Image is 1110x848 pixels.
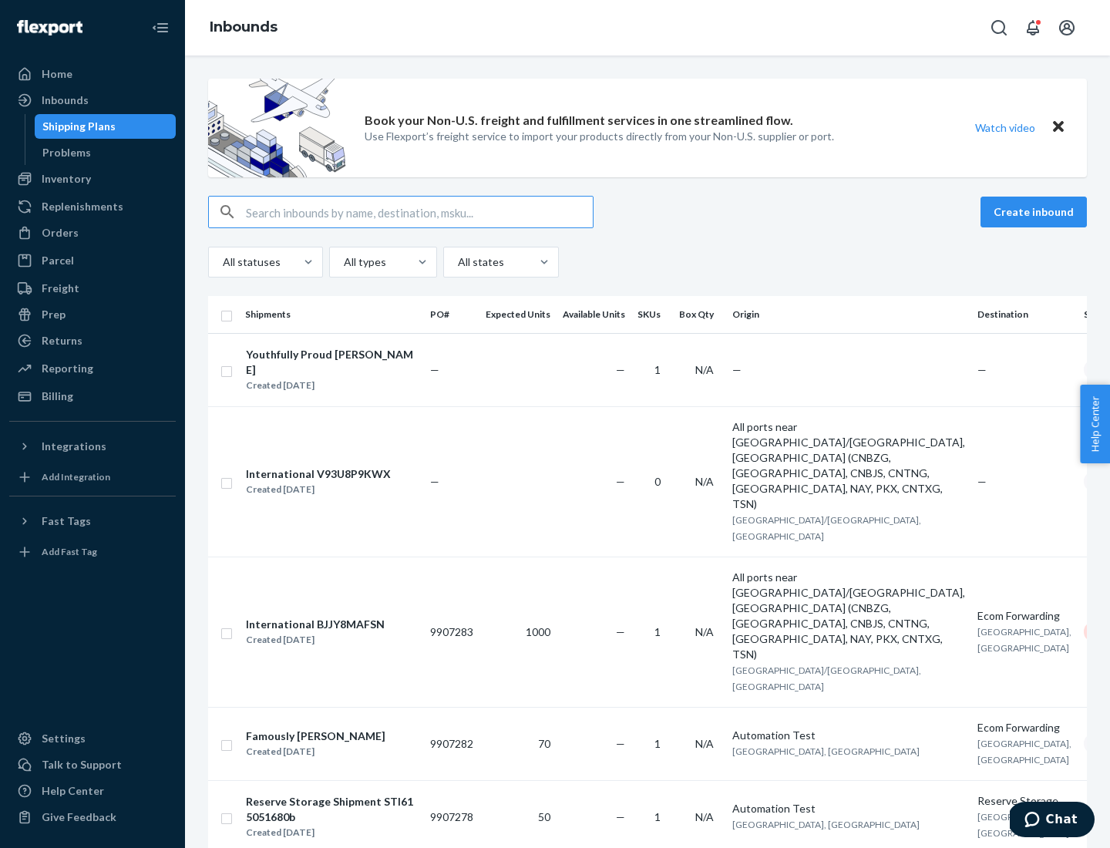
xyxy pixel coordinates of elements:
[42,470,110,483] div: Add Integration
[616,475,625,488] span: —
[984,12,1014,43] button: Open Search Box
[726,296,971,333] th: Origin
[9,302,176,327] a: Prep
[695,810,714,823] span: N/A
[980,197,1087,227] button: Create inbound
[42,361,93,376] div: Reporting
[42,199,123,214] div: Replenishments
[42,809,116,825] div: Give Feedback
[9,779,176,803] a: Help Center
[35,114,177,139] a: Shipping Plans
[197,5,290,50] ol: breadcrumbs
[654,363,661,376] span: 1
[631,296,673,333] th: SKUs
[342,254,344,270] input: All types
[538,810,550,823] span: 50
[9,248,176,273] a: Parcel
[246,744,385,759] div: Created [DATE]
[673,296,726,333] th: Box Qty
[42,757,122,772] div: Talk to Support
[42,171,91,187] div: Inventory
[977,475,987,488] span: —
[977,793,1071,809] div: Reserve Storage
[9,805,176,829] button: Give Feedback
[424,707,479,780] td: 9907282
[42,783,104,799] div: Help Center
[9,356,176,381] a: Reporting
[145,12,176,43] button: Close Navigation
[616,810,625,823] span: —
[246,347,417,378] div: Youthfully Proud [PERSON_NAME]
[42,66,72,82] div: Home
[9,509,176,533] button: Fast Tags
[977,626,1071,654] span: [GEOGRAPHIC_DATA], [GEOGRAPHIC_DATA]
[42,93,89,108] div: Inbounds
[1048,116,1068,139] button: Close
[732,419,965,512] div: All ports near [GEOGRAPHIC_DATA]/[GEOGRAPHIC_DATA], [GEOGRAPHIC_DATA] (CNBZG, [GEOGRAPHIC_DATA], ...
[17,20,82,35] img: Flexport logo
[210,19,277,35] a: Inbounds
[695,363,714,376] span: N/A
[456,254,458,270] input: All states
[42,281,79,296] div: Freight
[246,794,417,825] div: Reserve Storage Shipment STI615051680b
[42,119,116,134] div: Shipping Plans
[732,570,965,662] div: All ports near [GEOGRAPHIC_DATA]/[GEOGRAPHIC_DATA], [GEOGRAPHIC_DATA] (CNBZG, [GEOGRAPHIC_DATA], ...
[695,475,714,488] span: N/A
[42,513,91,529] div: Fast Tags
[9,384,176,409] a: Billing
[246,482,391,497] div: Created [DATE]
[977,811,1071,839] span: [GEOGRAPHIC_DATA], [GEOGRAPHIC_DATA]
[1010,802,1095,840] iframe: Opens a widget where you can chat to one of our agents
[9,434,176,459] button: Integrations
[246,197,593,227] input: Search inbounds by name, destination, msku...
[732,745,920,757] span: [GEOGRAPHIC_DATA], [GEOGRAPHIC_DATA]
[42,145,91,160] div: Problems
[9,465,176,490] a: Add Integration
[732,728,965,743] div: Automation Test
[42,333,82,348] div: Returns
[42,225,79,241] div: Orders
[9,752,176,777] button: Talk to Support
[9,540,176,564] a: Add Fast Tag
[221,254,223,270] input: All statuses
[732,514,921,542] span: [GEOGRAPHIC_DATA]/[GEOGRAPHIC_DATA], [GEOGRAPHIC_DATA]
[246,729,385,744] div: Famously [PERSON_NAME]
[695,737,714,750] span: N/A
[239,296,424,333] th: Shipments
[365,129,834,144] p: Use Flexport’s freight service to import your products directly from your Non-U.S. supplier or port.
[42,253,74,268] div: Parcel
[9,328,176,353] a: Returns
[732,665,921,692] span: [GEOGRAPHIC_DATA]/[GEOGRAPHIC_DATA], [GEOGRAPHIC_DATA]
[42,307,66,322] div: Prep
[732,363,742,376] span: —
[654,625,661,638] span: 1
[365,112,793,130] p: Book your Non-U.S. freight and fulfillment services in one streamlined flow.
[538,737,550,750] span: 70
[695,625,714,638] span: N/A
[42,389,73,404] div: Billing
[654,475,661,488] span: 0
[616,625,625,638] span: —
[246,825,417,840] div: Created [DATE]
[9,167,176,191] a: Inventory
[9,194,176,219] a: Replenishments
[35,140,177,165] a: Problems
[430,363,439,376] span: —
[9,62,176,86] a: Home
[9,276,176,301] a: Freight
[1051,12,1082,43] button: Open account menu
[246,617,385,632] div: International BJJY8MAFSN
[557,296,631,333] th: Available Units
[42,731,86,746] div: Settings
[42,545,97,558] div: Add Fast Tag
[9,88,176,113] a: Inbounds
[526,625,550,638] span: 1000
[42,439,106,454] div: Integrations
[424,557,479,707] td: 9907283
[1017,12,1048,43] button: Open notifications
[977,608,1071,624] div: Ecom Forwarding
[424,296,479,333] th: PO#
[977,720,1071,735] div: Ecom Forwarding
